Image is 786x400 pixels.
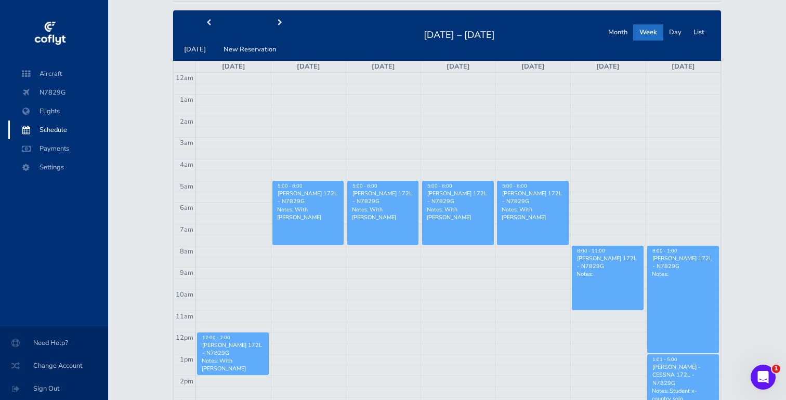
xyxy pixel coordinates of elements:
iframe: Intercom live chat [751,365,776,390]
span: 1 [772,365,780,373]
span: 12:00 - 2:00 [202,335,230,341]
span: 1:01 - 5:00 [652,356,677,363]
span: 2pm [180,377,193,386]
div: [PERSON_NAME] 172L - N7829G [277,190,339,205]
span: N7829G [19,83,98,102]
a: [DATE] [672,62,695,71]
span: Settings [19,158,98,177]
span: 6am [180,203,193,212]
p: Notes: With [PERSON_NAME] [502,206,564,221]
span: Aircraft [19,64,98,83]
span: 9am [180,268,193,277]
span: 8:00 - 11:00 [577,248,605,254]
span: 11am [176,312,193,321]
span: 5am [180,182,193,191]
div: [PERSON_NAME] 172L - N7829G [652,255,714,270]
span: 5:00 - 8:00 [278,183,303,189]
p: Notes: With [PERSON_NAME] [427,206,489,221]
a: [DATE] [596,62,620,71]
span: Sign Out [12,379,96,398]
span: 5:00 - 8:00 [502,183,527,189]
span: 5:00 - 8:00 [352,183,377,189]
span: 12am [176,73,193,83]
a: [DATE] [372,62,395,71]
button: [DATE] [178,42,212,58]
span: Schedule [19,121,98,139]
button: New Reservation [217,42,282,58]
p: Notes: [652,270,714,278]
p: Notes: With [PERSON_NAME] [352,206,414,221]
span: 1am [180,95,193,104]
span: Payments [19,139,98,158]
a: [DATE] [447,62,470,71]
h2: [DATE] – [DATE] [417,26,501,41]
button: next [244,15,316,31]
span: 3am [180,138,193,148]
a: [DATE] [521,62,545,71]
button: List [687,24,711,41]
p: Notes: With [PERSON_NAME] [202,357,264,372]
span: Need Help? [12,334,96,352]
p: Notes: [577,270,639,278]
button: prev [173,15,245,31]
a: [DATE] [297,62,320,71]
div: [PERSON_NAME] 172L - N7829G [202,341,264,357]
img: coflyt logo [33,18,67,49]
span: 1pm [180,355,193,364]
span: 2am [180,117,193,126]
span: 12pm [176,333,193,342]
button: Day [663,24,688,41]
span: 10am [176,290,193,299]
p: Notes: With [PERSON_NAME] [277,206,339,221]
div: [PERSON_NAME] 172L - N7829G [352,190,414,205]
span: Flights [19,102,98,121]
span: 4am [180,160,193,169]
div: [PERSON_NAME] 172L - N7829G [577,255,639,270]
span: 7am [180,225,193,234]
button: Month [602,24,634,41]
div: [PERSON_NAME] 172L - N7829G [502,190,564,205]
a: [DATE] [222,62,245,71]
span: 5:00 - 8:00 [427,183,452,189]
span: 8am [180,247,193,256]
div: [PERSON_NAME] - CESSNA 172L - N7829G [652,363,714,387]
div: [PERSON_NAME] 172L - N7829G [427,190,489,205]
button: Week [633,24,663,41]
span: Change Account [12,356,96,375]
span: 8:00 - 1:00 [652,248,677,254]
